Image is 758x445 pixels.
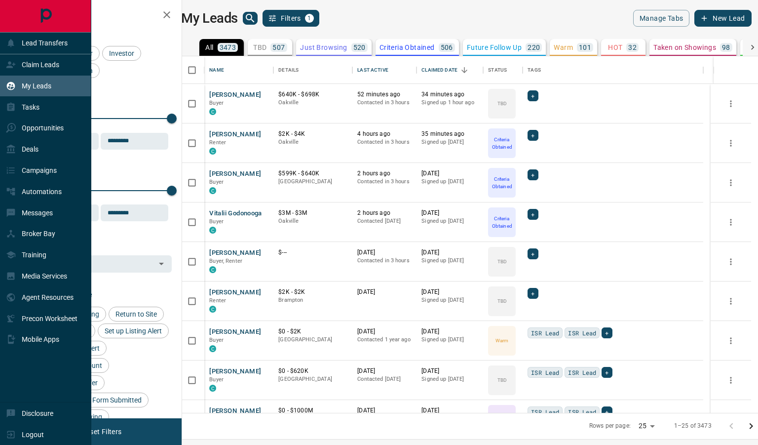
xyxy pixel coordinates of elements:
div: Status [488,56,507,84]
span: Buyer, Renter [209,258,242,264]
span: ISR Lead [568,328,596,338]
p: 52 minutes ago [357,90,412,99]
p: 32 [628,44,637,51]
span: ISR Lead [568,367,596,377]
div: + [528,288,538,299]
span: + [531,209,534,219]
p: [GEOGRAPHIC_DATA] [278,375,347,383]
button: [PERSON_NAME] [209,406,261,416]
span: + [531,130,534,140]
p: TBD [497,258,507,265]
p: Criteria Obtained [489,136,515,151]
div: + [528,90,538,101]
p: Warm [495,337,508,344]
p: 4 hours ago [357,130,412,138]
span: Return to Site [112,310,160,318]
p: [DATE] [421,169,478,178]
div: + [528,209,538,220]
p: $0 - $1000M [278,406,347,415]
p: 520 [353,44,366,51]
div: Claimed Date [417,56,483,84]
p: [DATE] [421,288,478,296]
p: Warm [554,44,573,51]
span: Buyer [209,337,224,343]
button: search button [243,12,258,25]
span: Renter [209,139,226,146]
div: condos.ca [209,345,216,352]
p: 2 hours ago [357,169,412,178]
p: 2 hours ago [357,209,412,217]
span: 1 [306,15,313,22]
p: Criteria Obtained [379,44,435,51]
p: Contacted [DATE] [357,217,412,225]
div: Name [209,56,224,84]
span: Investor [106,49,138,57]
span: ISR Lead [531,367,559,377]
p: Contacted [DATE] [357,375,412,383]
div: Return to Site [109,307,164,322]
button: [PERSON_NAME] [209,327,261,337]
p: Contacted in 3 hours [357,257,412,265]
p: Signed up [DATE] [421,336,478,344]
button: [PERSON_NAME] [209,130,261,139]
span: + [531,288,534,298]
div: condos.ca [209,385,216,392]
p: [DATE] [421,367,478,375]
button: Filters1 [263,10,319,27]
p: Signed up [DATE] [421,257,478,265]
div: Claimed Date [421,56,457,84]
button: more [723,96,738,111]
p: [GEOGRAPHIC_DATA] [278,178,347,186]
button: New Lead [694,10,751,27]
div: + [528,248,538,259]
div: Details [278,56,299,84]
div: condos.ca [209,266,216,273]
button: more [723,412,738,427]
span: Buyer [209,100,224,106]
p: [DATE] [421,406,478,415]
p: 1–25 of 3473 [674,422,712,430]
p: [DATE] [421,327,478,336]
div: 25 [635,419,658,433]
p: Signed up [DATE] [421,375,478,383]
p: 34 minutes ago [421,90,478,99]
button: more [723,294,738,309]
p: Contacted in 3 hours [357,138,412,146]
button: more [723,136,738,151]
button: Sort [457,63,471,77]
span: Buyer [209,376,224,383]
span: Buyer [209,179,224,185]
span: + [605,367,608,377]
p: Contacted 1 year ago [357,336,412,344]
button: more [723,175,738,190]
p: Not Responsive [489,412,515,427]
span: + [605,407,608,417]
button: Vitalii Godonooga [209,209,262,218]
p: [DATE] [421,209,478,217]
span: Renter [209,297,226,304]
p: [DATE] [357,367,412,375]
p: [GEOGRAPHIC_DATA] [278,336,347,344]
p: TBD [497,100,507,107]
p: Just Browsing [300,44,347,51]
p: Oakville [278,99,347,107]
button: [PERSON_NAME] [209,288,261,297]
p: Signed up [DATE] [421,217,478,225]
p: All [205,44,213,51]
button: [PERSON_NAME] [209,169,261,179]
p: $0 - $620K [278,367,347,375]
span: + [605,328,608,338]
p: 98 [722,44,730,51]
div: Tags [528,56,541,84]
button: Reset Filters [75,423,128,440]
h2: Filters [32,10,172,22]
button: Open [154,257,168,271]
span: + [531,170,534,180]
p: Signed up [DATE] [421,178,478,186]
div: Set up Listing Alert [98,324,169,338]
p: HOT [608,44,622,51]
p: Rows per page: [589,422,631,430]
div: Status [483,56,523,84]
div: condos.ca [209,187,216,194]
p: [DATE] [357,288,412,296]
